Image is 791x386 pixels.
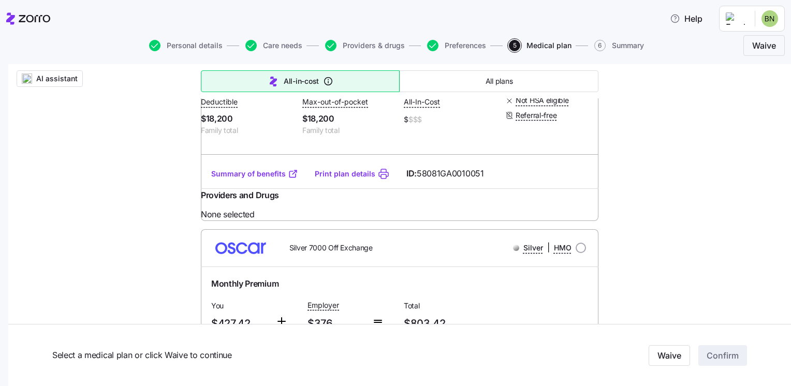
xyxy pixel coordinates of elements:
[427,40,486,51] button: Preferences
[408,114,422,125] span: $$$
[509,40,572,51] button: 5Medical plan
[649,345,690,366] button: Waive
[509,40,520,51] span: 5
[404,315,492,332] span: $803.42
[201,97,238,107] span: Deductible
[507,40,572,51] a: 5Medical plan
[761,10,778,27] img: e1c4655470b13b97d15719ca52560caf
[209,235,273,260] img: Oscar
[245,40,302,51] button: Care needs
[323,40,405,51] a: Providers & drugs
[211,301,267,311] span: You
[307,315,363,332] span: $376
[201,125,294,136] span: Family total
[302,97,368,107] span: Max-out-of-pocket
[302,125,395,136] span: Family total
[284,76,319,86] span: All-in-cost
[307,300,339,310] span: Employer
[554,243,572,253] span: HMO
[594,40,644,51] button: 6Summary
[22,73,32,84] img: ai-icon.png
[289,243,373,253] span: Silver 7000 Off Exchange
[315,169,375,179] a: Print plan details
[404,97,440,107] span: All-In-Cost
[698,345,747,366] button: Confirm
[302,112,395,125] span: $18,200
[167,42,223,49] span: Personal details
[243,40,302,51] a: Care needs
[612,42,644,49] span: Summary
[201,189,279,202] span: Providers and Drugs
[263,42,302,49] span: Care needs
[201,112,294,125] span: $18,200
[726,12,746,25] img: Employer logo
[486,76,512,86] span: All plans
[211,315,267,332] span: $427.42
[211,169,298,179] a: Summary of benefits
[523,243,543,253] span: Silver
[594,40,606,51] span: 6
[404,112,497,127] span: $
[343,42,405,49] span: Providers & drugs
[743,35,785,56] button: Waive
[526,42,572,49] span: Medical plan
[707,349,739,362] span: Confirm
[752,39,776,52] span: Waive
[425,40,486,51] a: Preferences
[211,277,279,290] span: Monthly Premium
[417,167,484,180] span: 58081GA0010051
[52,349,512,362] span: Select a medical plan or click Waive to continue
[513,241,572,254] div: |
[670,12,702,25] span: Help
[325,40,405,51] button: Providers & drugs
[406,167,484,180] span: ID:
[516,110,556,121] span: Referral-free
[17,70,83,87] button: AI assistant
[662,8,711,29] button: Help
[149,40,223,51] button: Personal details
[445,42,486,49] span: Preferences
[404,301,492,311] span: Total
[201,208,598,221] span: None selected
[36,73,78,84] span: AI assistant
[147,40,223,51] a: Personal details
[516,95,569,106] span: Not HSA eligible
[657,349,681,362] span: Waive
